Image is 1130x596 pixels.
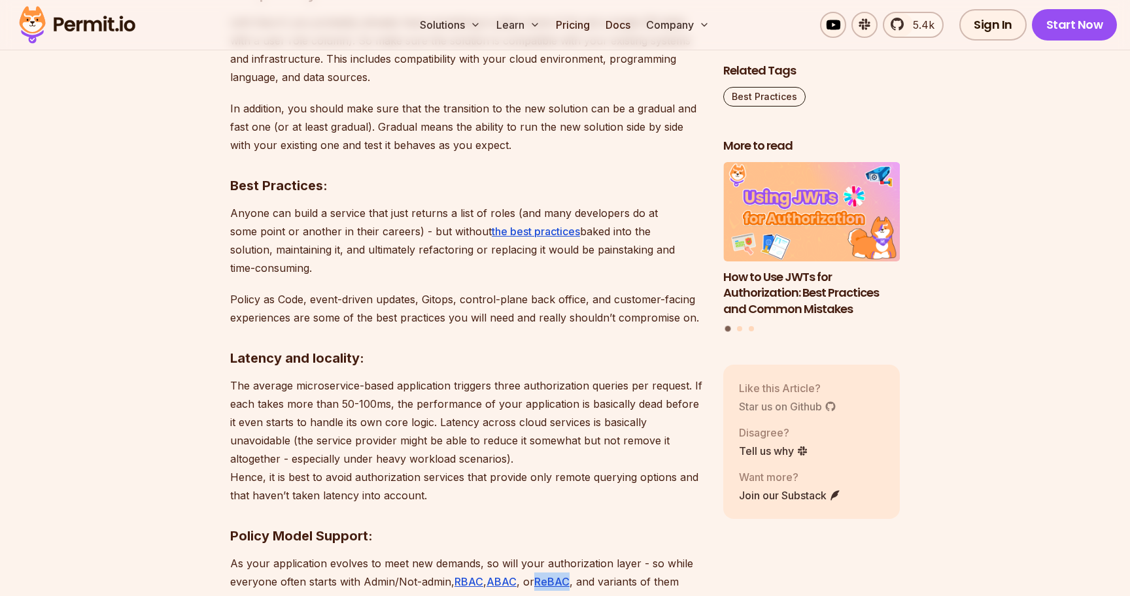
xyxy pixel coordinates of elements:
li: 1 of 3 [723,162,900,318]
p: In addition, you should make sure that the transition to the new solution can be a gradual and fa... [230,99,702,154]
button: Company [641,12,715,38]
a: Tell us why [739,442,808,458]
img: How to Use JWTs for Authorization: Best Practices and Common Mistakes [723,162,900,261]
h2: Related Tags [723,63,900,79]
a: Docs [600,12,636,38]
button: Learn [491,12,545,38]
button: Go to slide 3 [749,325,754,331]
p: Disagree? [739,424,808,440]
a: Start Now [1032,9,1118,41]
a: Join our Substack [739,487,841,503]
button: Go to slide 2 [737,325,742,331]
div: Posts [723,162,900,333]
a: Sign In [959,9,1027,41]
strong: Policy Model Support: [230,528,373,544]
h3: How to Use JWTs for Authorization: Best Practices and Common Mistakes [723,269,900,317]
img: Permit logo [13,3,141,47]
p: Policy as Code, event-driven updates, Gitops, control-plane back office, and customer-facing expe... [230,290,702,327]
p: Want more? [739,469,841,484]
p: The average microservice-based application triggers three authorization queries per request. If e... [230,376,702,505]
a: RBAC [454,575,483,588]
a: Star us on Github [739,398,836,414]
strong: Latency and locality: [230,350,364,366]
p: Anyone can build a service that just returns a list of roles (and many developers do at some poin... [230,204,702,277]
h2: More to read [723,138,900,154]
a: ReBAC [534,575,570,588]
a: Best Practices [723,87,806,107]
a: the best practices [492,225,580,238]
a: 5.4k [883,12,944,38]
a: ABAC [487,575,517,588]
strong: Best Practices: [230,178,328,193]
span: 5.4k [905,17,934,33]
p: Like this Article? [739,380,836,395]
button: Solutions [415,12,486,38]
a: Pricing [551,12,595,38]
button: Go to slide 1 [725,325,731,331]
a: How to Use JWTs for Authorization: Best Practices and Common MistakesHow to Use JWTs for Authoriz... [723,162,900,318]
